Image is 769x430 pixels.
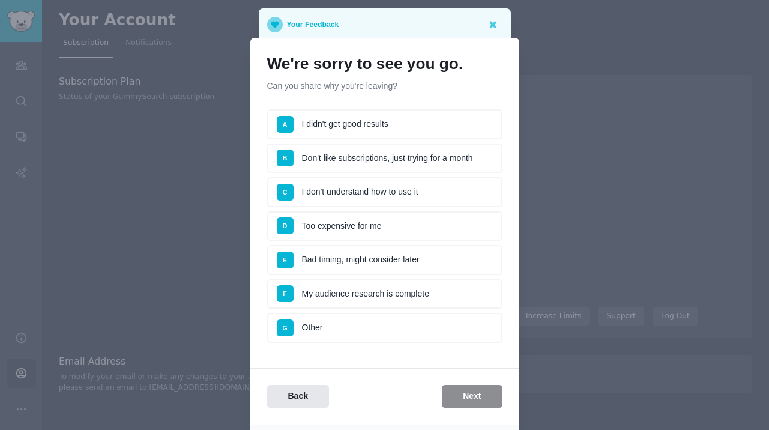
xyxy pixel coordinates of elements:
span: A [283,121,288,128]
button: Back [267,385,329,408]
span: C [283,189,288,196]
span: E [283,256,287,264]
span: D [283,222,288,229]
p: Can you share why you're leaving? [267,80,502,92]
h1: We're sorry to see you go. [267,55,502,74]
span: F [283,290,286,297]
span: B [283,154,288,162]
p: Your Feedback [287,17,339,32]
span: G [282,324,287,332]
